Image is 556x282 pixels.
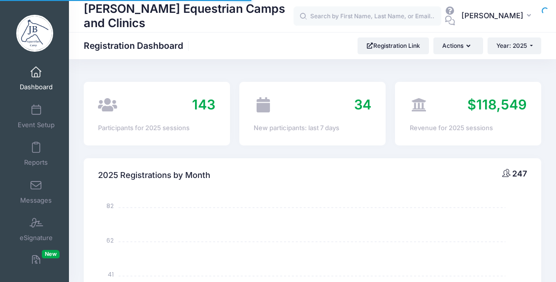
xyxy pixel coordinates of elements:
[20,234,53,243] span: eSignature
[358,37,429,54] a: Registration Link
[455,5,541,28] button: [PERSON_NAME]
[354,96,371,113] span: 34
[13,99,60,134] a: Event Setup
[192,96,215,113] span: 143
[496,42,527,49] span: Year: 2025
[433,37,483,54] button: Actions
[13,61,60,96] a: Dashboard
[106,202,114,210] tspan: 82
[13,137,60,171] a: Reports
[108,270,114,279] tspan: 41
[16,15,53,52] img: Jessica Braswell Equestrian Camps and Clinics
[512,169,527,178] span: 247
[20,196,52,205] span: Messages
[84,40,192,51] h1: Registration Dashboard
[488,37,541,54] button: Year: 2025
[84,0,294,32] h1: [PERSON_NAME] Equestrian Camps and Clinics
[467,96,527,113] span: $118,549
[20,83,53,92] span: Dashboard
[42,250,60,258] span: New
[98,123,215,133] div: Participants for 2025 sessions
[13,212,60,247] a: eSignature
[461,10,523,21] span: [PERSON_NAME]
[410,123,527,133] div: Revenue for 2025 sessions
[13,175,60,209] a: Messages
[254,123,371,133] div: New participants: last 7 days
[18,121,55,129] span: Event Setup
[106,236,114,245] tspan: 62
[294,6,441,26] input: Search by First Name, Last Name, or Email...
[98,162,210,190] h4: 2025 Registrations by Month
[24,159,48,167] span: Reports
